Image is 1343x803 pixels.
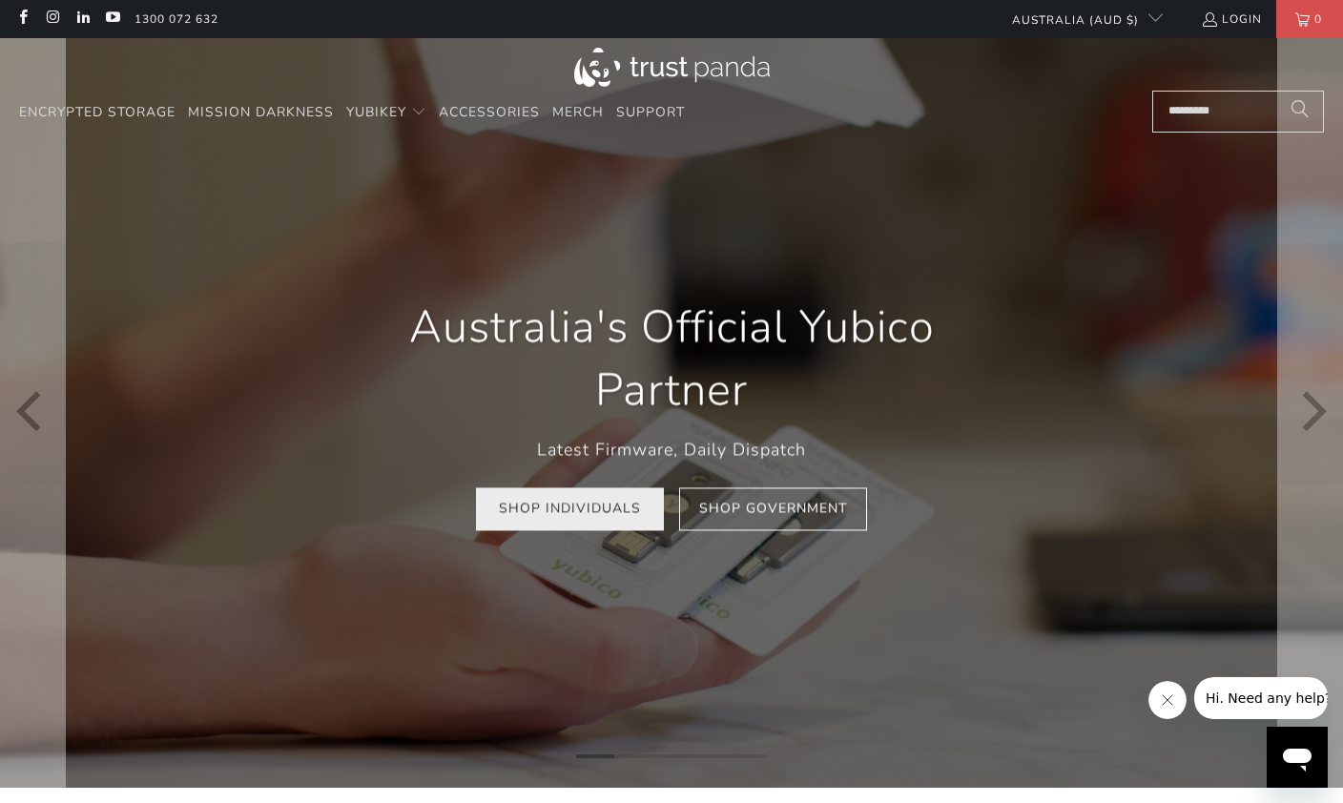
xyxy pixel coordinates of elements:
span: Accessories [439,103,540,121]
input: Search... [1152,91,1324,133]
nav: Translation missing: en.navigation.header.main_nav [19,91,685,135]
a: Support [616,91,685,135]
a: Shop Government [679,487,867,530]
li: Page dot 4 [691,754,729,758]
iframe: Message from company [1194,677,1328,719]
img: Trust Panda Australia [574,48,770,87]
span: Hi. Need any help? [11,13,137,29]
li: Page dot 5 [729,754,767,758]
li: Page dot 1 [576,754,614,758]
a: Login [1201,9,1262,30]
a: Shop Individuals [476,487,664,530]
a: Encrypted Storage [19,91,176,135]
a: Accessories [439,91,540,135]
span: YubiKey [346,103,406,121]
iframe: Close message [1148,681,1187,719]
h1: Australia's Official Yubico Partner [357,297,986,422]
button: Search [1276,91,1324,133]
p: Latest Firmware, Daily Dispatch [357,436,986,463]
summary: YubiKey [346,91,426,135]
a: 1300 072 632 [134,9,218,30]
a: Trust Panda Australia on YouTube [104,11,120,27]
a: Mission Darkness [188,91,334,135]
a: Merch [552,91,604,135]
span: Merch [552,103,604,121]
span: Encrypted Storage [19,103,176,121]
span: Mission Darkness [188,103,334,121]
a: Trust Panda Australia on LinkedIn [74,11,91,27]
li: Page dot 2 [614,754,652,758]
li: Page dot 3 [652,754,691,758]
iframe: Button to launch messaging window [1267,727,1328,788]
a: Trust Panda Australia on Facebook [14,11,31,27]
span: Support [616,103,685,121]
a: Trust Panda Australia on Instagram [44,11,60,27]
